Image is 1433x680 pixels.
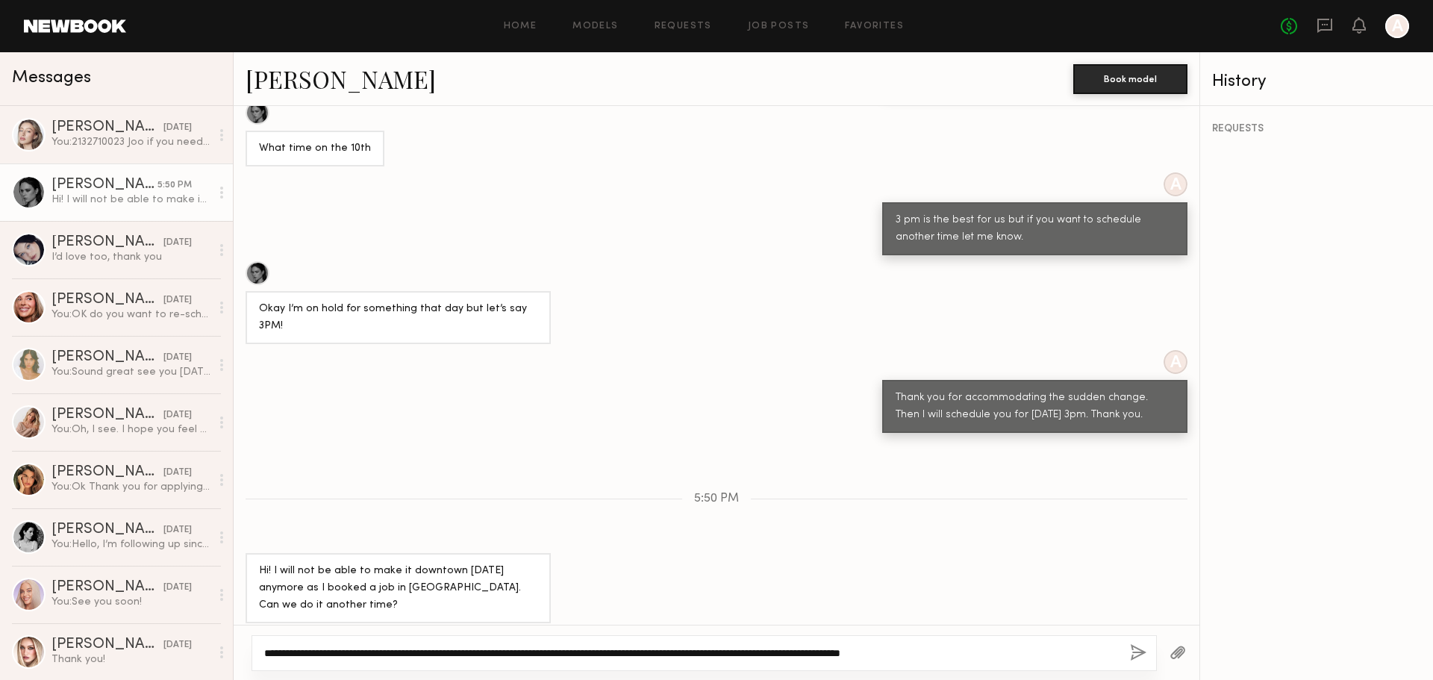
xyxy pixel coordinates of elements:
div: [PERSON_NAME] [51,350,163,365]
span: Messages [12,69,91,87]
div: You: Sound great see you [DATE] 2pm. [51,365,210,379]
div: What time on the 10th [259,140,371,157]
a: Models [572,22,618,31]
div: [PERSON_NAME] [51,580,163,595]
div: I’d love too, thank you [51,250,210,264]
div: [DATE] [163,466,192,480]
div: Hi! I will not be able to make it downtown [DATE] anymore as I booked a job in [GEOGRAPHIC_DATA].... [259,563,537,614]
div: Thank you! [51,652,210,667]
div: REQUESTS [1212,124,1421,134]
div: [PERSON_NAME] [51,178,157,193]
div: You: Hello, I’m following up since I haven’t received a response from you. I would appreciate it ... [51,537,210,552]
div: Okay I’m on hold for something that day but let’s say 3PM! [259,301,537,335]
div: [DATE] [163,581,192,595]
div: [PERSON_NAME] [51,637,163,652]
div: [PERSON_NAME] [51,523,163,537]
div: [PERSON_NAME] [51,408,163,422]
div: [DATE] [163,121,192,135]
span: 5:50 PM [694,493,739,505]
a: Job Posts [748,22,810,31]
a: [PERSON_NAME] [246,63,436,95]
div: [DATE] [163,293,192,308]
div: History [1212,73,1421,90]
div: [PERSON_NAME] [51,235,163,250]
div: You: OK do you want to re-schedule? [51,308,210,322]
div: 3 pm is the best for us but if you want to schedule another time let me know. [896,212,1174,246]
div: [PERSON_NAME] [51,293,163,308]
button: Book model [1073,64,1187,94]
a: Favorites [845,22,904,31]
a: Book model [1073,72,1187,84]
a: Home [504,22,537,31]
div: Hi! I will not be able to make it downtown [DATE] anymore as I booked a job in [GEOGRAPHIC_DATA].... [51,193,210,207]
div: You: Ok Thank you for applying, have a great day. [51,480,210,494]
div: [DATE] [163,236,192,250]
div: 5:50 PM [157,178,192,193]
div: [DATE] [163,638,192,652]
div: You: 2132710023 Joo if you need something please contact me Thank you [51,135,210,149]
div: [PERSON_NAME] [51,120,163,135]
div: Thank you for accommodating the sudden change. Then I will schedule you for [DATE] 3pm. Thank you. [896,390,1174,424]
a: Requests [655,22,712,31]
div: [DATE] [163,351,192,365]
div: [PERSON_NAME] [51,465,163,480]
div: [DATE] [163,523,192,537]
a: A [1385,14,1409,38]
div: You: Oh, I see. I hope you feel better. I can schedule you for [DATE] 4pm. Does that work for you? [51,422,210,437]
div: [DATE] [163,408,192,422]
div: You: See you soon! [51,595,210,609]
